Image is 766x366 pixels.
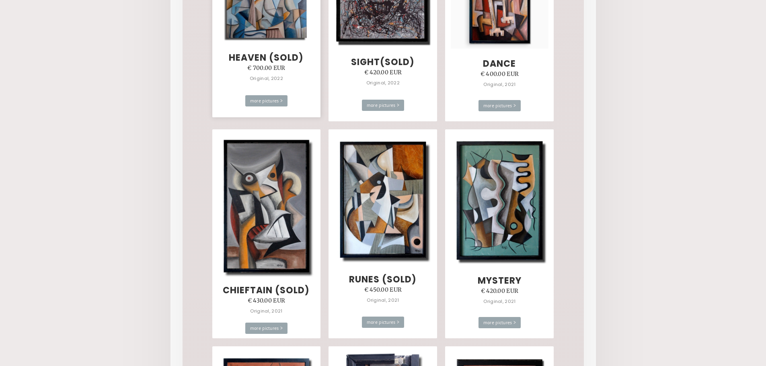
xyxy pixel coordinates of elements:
[478,100,521,111] div: more pictures >
[218,133,315,279] img: Painting, 50 w x 80 h cm Oil on canvas
[364,284,402,295] div: € 450.00 EUR
[483,296,515,307] div: Original, 2021
[483,79,515,90] div: Original, 2021
[349,275,417,284] h3: Runes (sold)
[229,53,304,63] h3: Heaven (SOLD)
[334,136,432,264] img: Painting, 60 w x 80 h cm Oil on canvas
[245,95,288,106] div: more pictures >
[223,286,310,295] h3: Chieftain (SOLD)
[250,306,282,316] div: Original, 2021
[247,63,285,73] div: € 700.00 EUR
[445,129,554,338] a: Mystery€ 420.00 EUROriginal, 2021more pictures >
[367,295,399,305] div: Original, 2021
[351,57,415,67] h3: Sight(sold)
[451,135,548,266] img: Painting, 50 w x 70 h cm Oil on canvas
[478,317,521,328] div: more pictures >
[248,295,285,306] div: € 430.00 EUR
[364,67,402,78] div: € 420.00 EUR
[212,129,321,338] a: Chieftain (SOLD)€ 430.00 EUROriginal, 2021more pictures >
[481,286,519,296] div: € 420.00 EUR
[481,69,519,79] div: € 400.00 EUR
[245,323,288,334] div: more pictures >
[250,73,283,84] div: Original, 2022
[366,78,400,88] div: Original, 2022
[478,276,522,286] h3: Mystery
[483,59,516,69] h3: Dance
[362,100,405,111] div: more pictures >
[329,129,437,338] a: Runes (sold)€ 450.00 EUROriginal, 2021more pictures >
[362,317,405,328] div: more pictures >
